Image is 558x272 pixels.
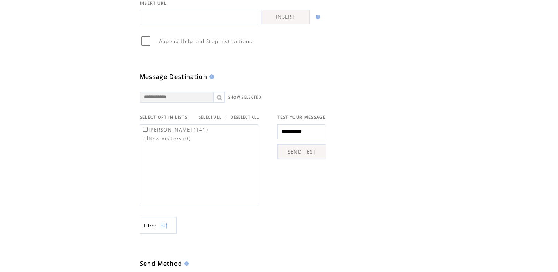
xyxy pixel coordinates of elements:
span: Send Method [140,259,183,268]
a: INSERT [261,10,310,24]
img: help.gif [182,261,189,266]
a: Filter [140,217,177,234]
span: INSERT URL [140,1,167,6]
img: filters.png [161,217,167,234]
a: SHOW SELECTED [228,95,261,100]
span: | [225,114,228,121]
span: SELECT OPT-IN LISTS [140,115,187,120]
a: SELECT ALL [199,115,222,120]
span: Append Help and Stop instructions [159,38,252,45]
label: [PERSON_NAME] (141) [141,126,208,133]
span: TEST YOUR MESSAGE [277,115,326,120]
input: [PERSON_NAME] (141) [143,127,148,132]
img: help.gif [313,15,320,19]
a: SEND TEST [277,144,326,159]
label: New Visitors (0) [141,135,191,142]
span: Message Destination [140,73,207,81]
img: help.gif [207,74,214,79]
span: Show filters [144,223,157,229]
input: New Visitors (0) [143,136,148,140]
a: DESELECT ALL [231,115,259,120]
